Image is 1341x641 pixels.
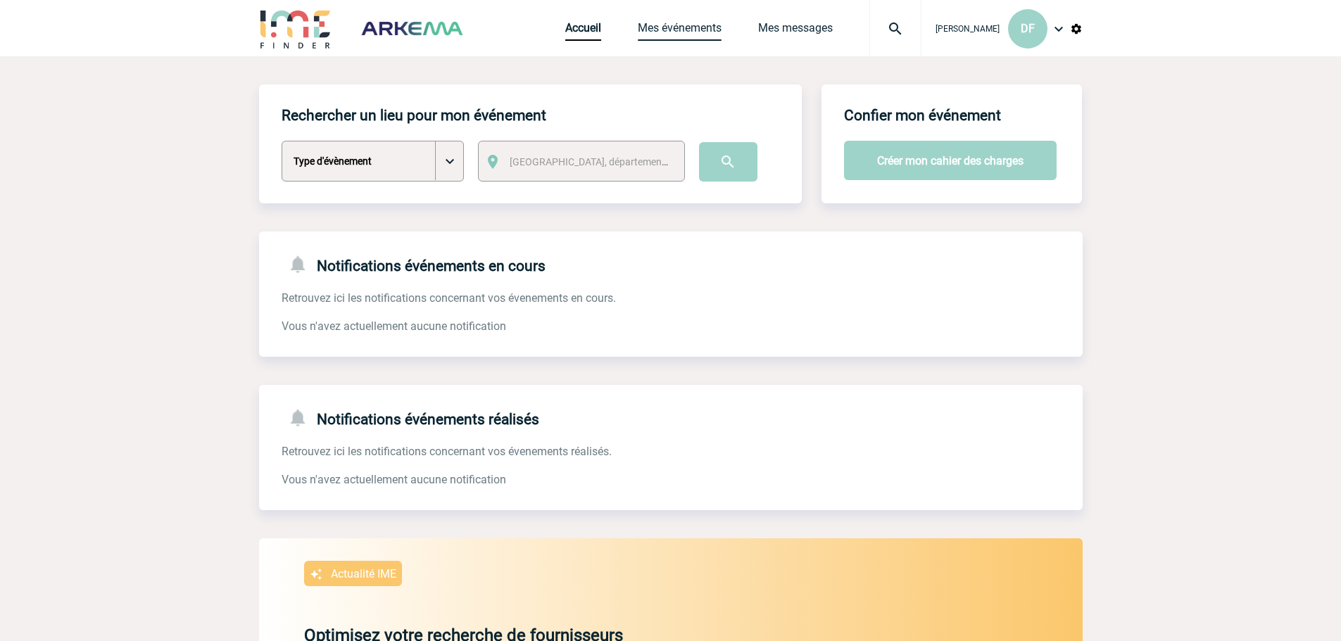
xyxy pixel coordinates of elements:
a: Mes événements [638,21,722,41]
span: Vous n'avez actuellement aucune notification [282,319,506,333]
img: notifications-24-px-g.png [287,254,317,274]
a: Accueil [565,21,601,41]
button: Créer mon cahier des charges [844,141,1057,180]
img: IME-Finder [259,8,332,49]
img: notifications-24-px-g.png [287,407,317,428]
h4: Notifications événements réalisés [282,407,539,428]
span: [GEOGRAPHIC_DATA], département, région... [510,156,705,167]
a: Mes messages [758,21,833,41]
span: Vous n'avez actuellement aucune notification [282,473,506,486]
span: DF [1021,22,1035,35]
span: [PERSON_NAME] [936,24,1000,34]
h4: Confier mon événement [844,107,1001,124]
input: Submit [699,142,757,182]
p: Actualité IME [331,567,396,580]
span: Retrouvez ici les notifications concernant vos évenements en cours. [282,291,616,305]
h4: Rechercher un lieu pour mon événement [282,107,546,124]
h4: Notifications événements en cours [282,254,546,274]
span: Retrouvez ici les notifications concernant vos évenements réalisés. [282,445,612,458]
